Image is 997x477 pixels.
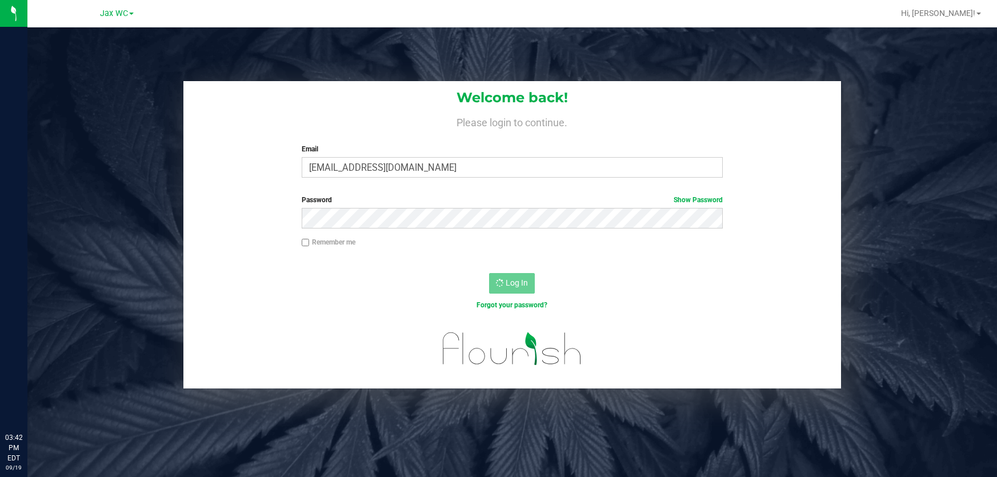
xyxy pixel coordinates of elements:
span: Hi, [PERSON_NAME]! [901,9,975,18]
span: Log In [506,278,528,287]
span: Password [302,196,332,204]
p: 09/19 [5,463,22,472]
label: Remember me [302,237,355,247]
h4: Please login to continue. [183,114,841,128]
a: Show Password [674,196,723,204]
img: flourish_logo.svg [430,322,595,375]
h1: Welcome back! [183,90,841,105]
button: Log In [489,273,535,294]
input: Remember me [302,239,310,247]
p: 03:42 PM EDT [5,432,22,463]
label: Email [302,144,723,154]
a: Forgot your password? [477,301,547,309]
span: Jax WC [100,9,128,18]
